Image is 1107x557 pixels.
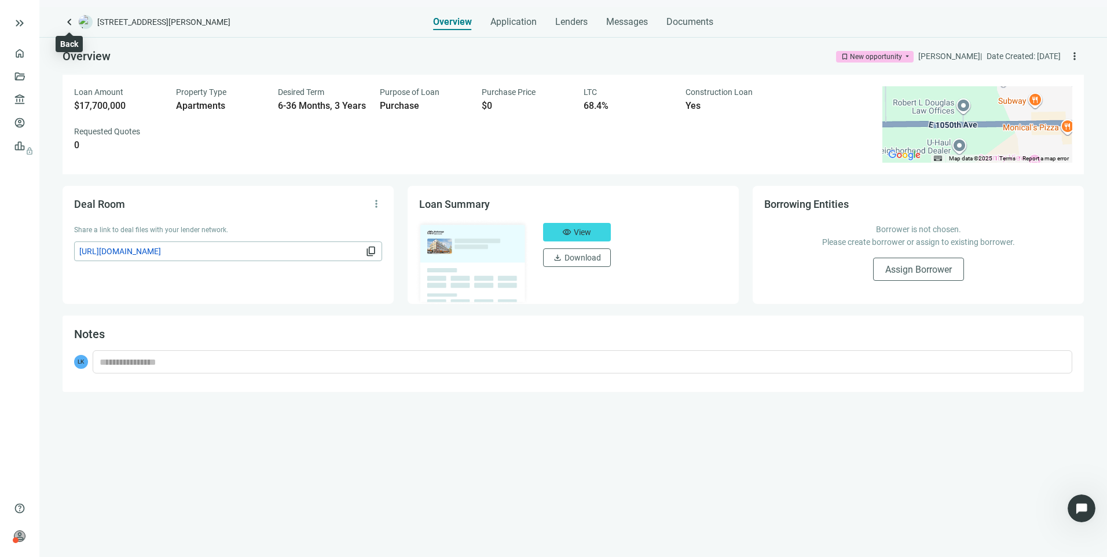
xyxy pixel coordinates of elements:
span: Documents [666,16,713,28]
div: Need expert help closing your loan? Connect with our in-house brokers [24,196,194,220]
span: Help [184,390,202,398]
p: Borrower is not chosen. [776,223,1061,236]
span: [URL][DOMAIN_NAME] [79,245,363,258]
a: Need expert help closing your loan? Connect with our in-house brokers [17,191,215,225]
span: Loan Summary [419,198,490,210]
span: visibility [562,228,571,237]
span: Borrowing Entities [764,198,849,210]
button: visibilityView [543,223,611,241]
span: View [574,228,591,237]
button: Search for help [17,241,215,264]
span: Overview [433,16,472,28]
span: Notes [74,327,105,341]
div: Billing & Subscriptions [17,269,215,290]
span: Deal Room [74,198,125,210]
span: download [553,253,562,262]
span: Loan Amount [74,87,123,97]
span: Messages [606,16,648,27]
span: help [14,503,25,514]
div: Billing & Subscriptions [24,273,194,285]
button: Messages [77,361,154,408]
span: Purchase Price [482,87,536,97]
span: Property Type [176,87,226,97]
div: $17,700,000 [74,100,162,112]
img: logo [23,22,79,41]
p: Hi there 👋 [23,82,208,102]
span: Search for help [24,247,94,259]
iframe: Intercom live chat [1068,494,1095,522]
img: deal-logo [79,15,93,29]
span: person [14,530,25,542]
div: Date Created: [DATE] [987,50,1061,63]
button: Assign Borrower [873,258,964,281]
div: AI Agent and team can help [24,158,194,170]
span: Purpose of Loan [380,87,439,97]
div: 6-36 Months, 3 Years [278,100,366,112]
a: Report a map error [1022,155,1069,162]
span: Download [565,253,601,262]
div: Ask a question [24,146,194,158]
span: Desired Term [278,87,324,97]
button: downloadDownload [543,248,611,267]
div: [PERSON_NAME] | [918,50,982,63]
a: Terms (opens in new tab) [999,155,1016,162]
span: Application [490,16,537,28]
a: Open this area in Google Maps (opens a new window) [885,148,923,163]
span: more_vert [1069,50,1080,62]
img: Google [885,148,923,163]
span: more_vert [371,198,382,210]
span: content_copy [365,245,377,257]
span: Lenders [555,16,588,28]
span: Messages [96,390,136,398]
button: Help [155,361,232,408]
p: How can we help? [23,102,208,122]
div: Yes [686,100,774,112]
span: LTC [584,87,597,97]
div: Apartments [176,100,264,112]
span: [STREET_ADDRESS][PERSON_NAME] [97,16,230,28]
button: keyboard_double_arrow_right [13,16,27,30]
button: more_vert [367,195,386,213]
span: Home [25,390,52,398]
button: more_vert [1065,47,1084,65]
span: Requested Quotes [74,127,140,136]
div: New opportunity [850,51,902,63]
a: keyboard_arrow_left [63,15,76,29]
span: Map data ©2025 [949,155,992,162]
div: 0 [74,140,162,151]
button: Keyboard shortcuts [934,155,942,163]
p: Please create borrower or assign to existing borrower. [776,236,1061,248]
img: dealOverviewImg [416,219,529,305]
div: $0 [482,100,570,112]
div: Close [199,19,220,39]
div: Back [60,38,78,50]
div: 68.4% [584,100,672,112]
span: Construction Loan [686,87,753,97]
div: Ask a questionAI Agent and team can help [12,136,220,180]
div: Purchase [380,100,468,112]
span: Assign Borrower [885,264,952,275]
span: bookmark [841,53,849,61]
span: Overview [63,49,111,63]
span: Share a link to deal files with your lender network. [74,226,228,234]
span: LK [74,355,88,369]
